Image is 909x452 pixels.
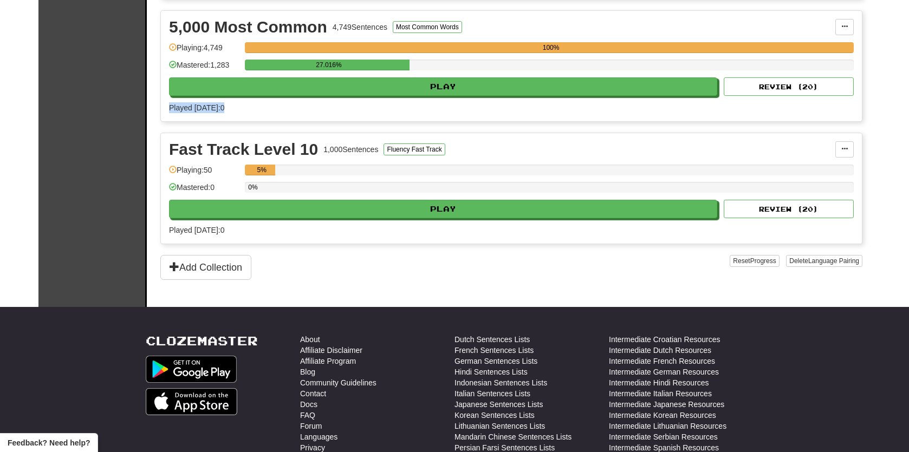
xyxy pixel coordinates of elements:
[300,421,322,431] a: Forum
[169,60,239,77] div: Mastered: 1,283
[609,356,715,366] a: Intermediate French Resources
[169,103,224,112] span: Played [DATE]: 0
[8,437,90,448] span: Open feedback widget
[323,144,378,155] div: 1,000 Sentences
[609,345,711,356] a: Intermediate Dutch Resources
[454,410,535,421] a: Korean Sentences Lists
[169,19,327,35] div: 5,000 Most Common
[169,226,224,234] span: Played [DATE]: 0
[300,345,362,356] a: Affiliate Disclaimer
[384,143,445,155] button: Fluency Fast Track
[454,431,572,442] a: Mandarin Chinese Sentences Lists
[300,366,315,377] a: Blog
[393,21,462,33] button: Most Common Words
[454,366,528,377] a: Hindi Sentences Lists
[454,421,545,431] a: Lithuanian Sentences Lists
[454,388,530,399] a: Italian Sentences Lists
[300,356,356,366] a: Affiliate Program
[300,410,315,421] a: FAQ
[454,334,530,345] a: Dutch Sentences Lists
[609,421,726,431] a: Intermediate Lithuanian Resources
[169,42,239,60] div: Playing: 4,749
[160,255,251,280] button: Add Collection
[300,388,326,399] a: Contact
[750,257,776,265] span: Progress
[786,255,862,267] button: DeleteLanguage Pairing
[808,257,859,265] span: Language Pairing
[169,165,239,182] div: Playing: 50
[609,388,712,399] a: Intermediate Italian Resources
[454,399,543,410] a: Japanese Sentences Lists
[248,42,854,53] div: 100%
[146,334,258,348] a: Clozemaster
[146,356,237,383] img: Get it on Google Play
[609,334,720,345] a: Intermediate Croatian Resources
[300,334,320,345] a: About
[300,377,376,388] a: Community Guidelines
[724,200,854,218] button: Review (20)
[724,77,854,96] button: Review (20)
[454,377,547,388] a: Indonesian Sentences Lists
[333,22,387,32] div: 4,749 Sentences
[609,377,709,388] a: Intermediate Hindi Resources
[248,60,409,70] div: 27.016%
[454,345,534,356] a: French Sentences Lists
[169,77,717,96] button: Play
[609,431,718,442] a: Intermediate Serbian Resources
[300,399,317,410] a: Docs
[248,165,275,175] div: 5%
[169,182,239,200] div: Mastered: 0
[730,255,779,267] button: ResetProgress
[454,356,537,366] a: German Sentences Lists
[169,200,717,218] button: Play
[609,366,719,377] a: Intermediate German Resources
[300,431,337,442] a: Languages
[169,141,318,158] div: Fast Track Level 10
[146,388,237,415] img: Get it on App Store
[609,410,716,421] a: Intermediate Korean Resources
[609,399,724,410] a: Intermediate Japanese Resources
